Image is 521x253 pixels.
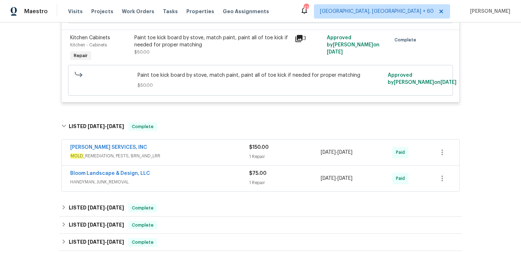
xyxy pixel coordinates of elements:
span: Tasks [163,9,178,14]
span: - [88,205,124,210]
span: Approved by [PERSON_NAME] on [327,35,380,55]
span: - [321,175,352,182]
div: Paint toe kick board by stove, match paint, paint all of toe kick if needed for proper matching [134,34,290,49]
span: $50.00 [138,82,384,89]
span: Complete [129,123,156,130]
div: 1 Repair [249,179,321,186]
span: Approved by [PERSON_NAME] on [388,73,456,85]
div: LISTED [DATE]-[DATE]Complete [59,115,462,138]
span: Paid [396,149,408,156]
span: - [88,239,124,244]
div: LISTED [DATE]-[DATE]Complete [59,234,462,251]
span: - [321,149,352,156]
span: [DATE] [440,80,456,85]
span: [DATE] [107,222,124,227]
div: 419 [304,4,309,11]
span: Work Orders [122,8,154,15]
span: [GEOGRAPHIC_DATA], [GEOGRAPHIC_DATA] + 60 [320,8,434,15]
span: Complete [394,36,419,44]
span: Properties [186,8,214,15]
span: [DATE] [107,205,124,210]
span: Repair [71,52,91,59]
span: [DATE] [337,176,352,181]
span: [DATE] [107,124,124,129]
span: $50.00 [134,50,150,54]
div: 1 Repair [249,153,321,160]
span: - [88,124,124,129]
span: [DATE] [88,222,105,227]
h6: LISTED [69,238,124,247]
span: [DATE] [321,150,336,155]
h6: LISTED [69,122,124,131]
span: $150.00 [249,145,269,150]
span: [DATE] [107,239,124,244]
span: Visits [68,8,83,15]
span: Kitchen Cabinets [70,35,110,40]
span: $75.00 [249,171,267,176]
div: 3 [295,34,323,43]
span: Complete [129,239,156,246]
div: LISTED [DATE]-[DATE]Complete [59,217,462,234]
span: [DATE] [321,176,336,181]
span: Complete [129,222,156,229]
span: [DATE] [327,50,343,55]
span: Maestro [24,8,48,15]
a: [PERSON_NAME] SERVICES, INC [70,145,147,150]
span: [DATE] [88,124,105,129]
span: Paint toe kick board by stove, match paint, paint all of toe kick if needed for proper matching [138,72,384,79]
span: [DATE] [337,150,352,155]
span: Paid [396,175,408,182]
a: Bloom Landscape & Design, LLC [70,171,150,176]
span: Geo Assignments [223,8,269,15]
span: - [88,222,124,227]
span: Projects [91,8,113,15]
span: [DATE] [88,239,105,244]
h6: LISTED [69,204,124,212]
span: HANDYMAN, JUNK_REMOVAL [70,178,249,186]
span: [PERSON_NAME] [467,8,510,15]
span: Complete [129,204,156,212]
div: LISTED [DATE]-[DATE]Complete [59,199,462,217]
span: [DATE] [88,205,105,210]
span: Kitchen - Cabinets [70,43,107,47]
em: MOLD [70,153,83,158]
h6: LISTED [69,221,124,229]
span: _REMEDIATION, PESTS, BRN_AND_LRR [70,152,249,160]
